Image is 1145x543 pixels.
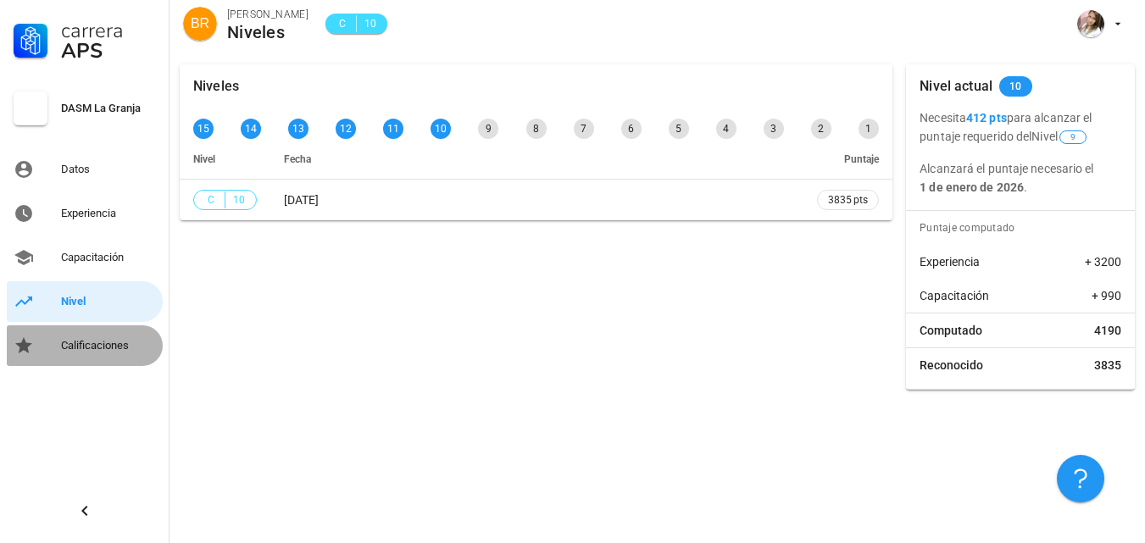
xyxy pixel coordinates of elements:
div: 14 [241,119,261,139]
div: 2 [811,119,831,139]
span: C [336,15,349,32]
div: DASM La Granja [61,102,156,115]
span: 10 [1009,76,1022,97]
span: Fecha [284,153,311,165]
span: + 990 [1092,287,1121,304]
div: Datos [61,163,156,176]
span: 3835 pts [828,191,868,208]
div: 7 [574,119,594,139]
span: 3835 [1094,357,1121,374]
div: Niveles [193,64,239,108]
div: 5 [669,119,689,139]
div: 8 [526,119,547,139]
div: [PERSON_NAME] [227,6,308,23]
div: avatar [1077,10,1104,37]
th: Nivel [180,139,270,180]
span: [DATE] [284,193,319,207]
p: Alcanzará el puntaje necesario el . [920,159,1121,197]
span: BR [191,7,209,41]
div: 1 [859,119,879,139]
div: 4 [716,119,736,139]
th: Fecha [270,139,803,180]
div: 11 [383,119,403,139]
div: 12 [336,119,356,139]
span: Capacitación [920,287,989,304]
div: Experiencia [61,207,156,220]
div: 9 [478,119,498,139]
div: Capacitación [61,251,156,264]
div: 3 [764,119,784,139]
div: Puntaje computado [913,211,1135,245]
div: Nivel actual [920,64,992,108]
span: 10 [232,191,246,208]
a: Calificaciones [7,325,163,366]
div: 15 [193,119,214,139]
a: Nivel [7,281,163,322]
div: 6 [621,119,642,139]
div: APS [61,41,156,61]
p: Necesita para alcanzar el puntaje requerido del [920,108,1121,146]
span: 4190 [1094,322,1121,339]
div: 13 [288,119,308,139]
div: Calificaciones [61,339,156,352]
span: Nivel [193,153,215,165]
span: C [204,191,218,208]
div: avatar [183,7,217,41]
span: Nivel [1031,130,1088,143]
span: + 3200 [1085,253,1121,270]
a: Experiencia [7,193,163,234]
th: Puntaje [803,139,892,180]
div: 10 [431,119,451,139]
div: Nivel [61,295,156,308]
span: 9 [1070,131,1076,143]
b: 412 pts [966,111,1007,125]
span: Experiencia [920,253,980,270]
span: Computado [920,322,982,339]
span: Reconocido [920,357,983,374]
a: Capacitación [7,237,163,278]
div: Carrera [61,20,156,41]
span: 10 [364,15,377,32]
span: Puntaje [844,153,879,165]
b: 1 de enero de 2026 [920,180,1024,194]
a: Datos [7,149,163,190]
div: Niveles [227,23,308,42]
